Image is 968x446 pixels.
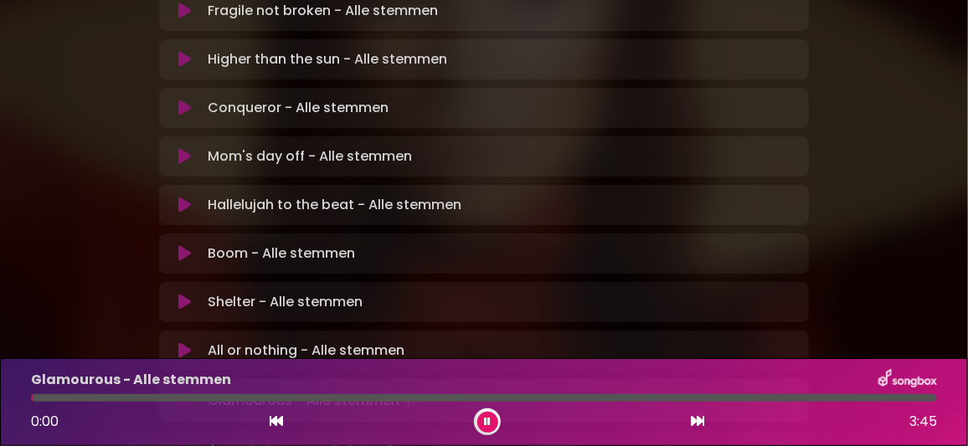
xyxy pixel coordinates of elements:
p: Shelter - Alle stemmen [208,292,363,312]
span: 3:45 [909,412,937,432]
img: songbox-logo-white.png [878,369,937,391]
span: 0:00 [31,412,59,431]
p: Glamourous - Alle stemmen [31,370,231,390]
p: Higher than the sun - Alle stemmen [208,49,447,69]
p: Mom's day off - Alle stemmen [208,146,412,167]
p: Boom - Alle stemmen [208,244,355,264]
p: Conqueror - Alle stemmen [208,98,389,118]
p: Hallelujah to the beat - Alle stemmen [208,195,461,215]
p: Fragile not broken - Alle stemmen [208,1,438,21]
p: All or nothing - Alle stemmen [208,341,404,361]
